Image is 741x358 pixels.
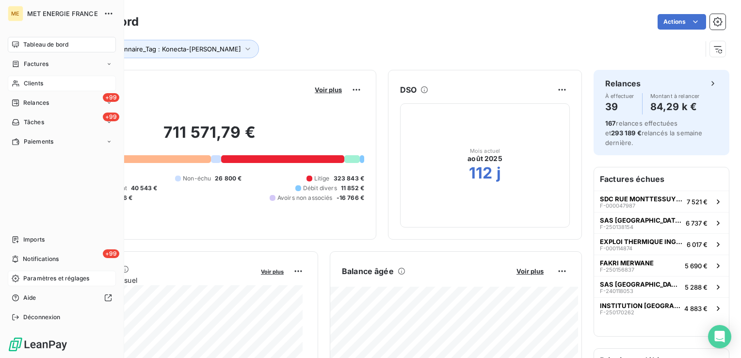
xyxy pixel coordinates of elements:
[337,194,364,202] span: -16 766 €
[312,85,345,94] button: Voir plus
[215,174,242,183] span: 26 800 €
[8,37,116,52] a: Tableau de bord
[600,203,635,209] span: F-000047987
[600,238,683,245] span: EXPLOI THERMIQUE INGENIERIE CLIMAT APPLI
[600,259,654,267] span: FAKRI MERWANE
[594,297,729,319] button: INSTITUTION [GEOGRAPHIC_DATA][PERSON_NAME]F-2501702624 883 €
[24,137,53,146] span: Paiements
[334,174,364,183] span: 323 843 €
[514,267,547,276] button: Voir plus
[708,325,731,348] div: Open Intercom Messenger
[103,113,119,121] span: +99
[685,262,708,270] span: 5 690 €
[497,163,501,183] h2: j
[23,255,59,263] span: Notifications
[600,216,682,224] span: SAS [GEOGRAPHIC_DATA]
[277,194,333,202] span: Avoirs non associés
[605,78,641,89] h6: Relances
[55,275,254,285] span: Chiffre d'affaires mensuel
[27,10,98,17] span: MET ENERGIE FRANCE
[605,99,634,114] h4: 39
[605,119,703,146] span: relances effectuées et relancés la semaine dernière.
[611,129,641,137] span: 293 189 €
[342,265,394,277] h6: Balance âgée
[23,274,89,283] span: Paramètres et réglages
[8,134,116,149] a: Paiements
[594,212,729,233] button: SAS [GEOGRAPHIC_DATA]F-2501381546 737 €
[684,305,708,312] span: 4 883 €
[55,123,364,152] h2: 711 571,79 €
[8,114,116,130] a: +99Tâches
[314,174,330,183] span: Litige
[8,337,68,352] img: Logo LeanPay
[91,40,259,58] button: Gestionnaire_Tag : Konecta-[PERSON_NAME]
[650,93,700,99] span: Montant à relancer
[650,99,700,114] h4: 84,29 k €
[8,232,116,247] a: Imports
[687,198,708,206] span: 7 521 €
[8,76,116,91] a: Clients
[594,276,729,297] button: SAS [GEOGRAPHIC_DATA]F-2401180535 288 €
[261,268,284,275] span: Voir plus
[686,219,708,227] span: 6 737 €
[23,313,61,322] span: Déconnexion
[594,255,729,276] button: FAKRI MERWANEF-2501568375 690 €
[103,93,119,102] span: +99
[8,95,116,111] a: +99Relances
[516,267,544,275] span: Voir plus
[8,56,116,72] a: Factures
[183,174,211,183] span: Non-échu
[469,163,492,183] h2: 112
[658,14,706,30] button: Actions
[315,86,342,94] span: Voir plus
[685,283,708,291] span: 5 288 €
[400,84,417,96] h6: DSO
[24,118,44,127] span: Tâches
[600,195,683,203] span: SDC RUE MONTTESSUY - JUVISY
[103,249,119,258] span: +99
[105,45,241,53] span: Gestionnaire_Tag : Konecta-[PERSON_NAME]
[687,241,708,248] span: 6 017 €
[600,302,680,309] span: INSTITUTION [GEOGRAPHIC_DATA][PERSON_NAME]
[23,98,49,107] span: Relances
[600,280,681,288] span: SAS [GEOGRAPHIC_DATA]
[470,148,500,154] span: Mois actuel
[594,167,729,191] h6: Factures échues
[258,267,287,276] button: Voir plus
[8,290,116,306] a: Aide
[605,119,616,127] span: 167
[24,60,48,68] span: Factures
[303,184,337,193] span: Débit divers
[8,271,116,286] a: Paramètres et réglages
[605,93,634,99] span: À effectuer
[600,224,633,230] span: F-250138154
[600,267,634,273] span: F-250156837
[600,245,632,251] span: F-000114874
[24,79,43,88] span: Clients
[341,184,364,193] span: 11 852 €
[600,309,634,315] span: F-250170262
[23,40,68,49] span: Tableau de bord
[131,184,157,193] span: 40 543 €
[23,235,45,244] span: Imports
[600,288,633,294] span: F-240118053
[467,154,502,163] span: août 2025
[594,233,729,255] button: EXPLOI THERMIQUE INGENIERIE CLIMAT APPLIF-0001148746 017 €
[23,293,36,302] span: Aide
[594,191,729,212] button: SDC RUE MONTTESSUY - JUVISYF-0000479877 521 €
[8,6,23,21] div: ME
